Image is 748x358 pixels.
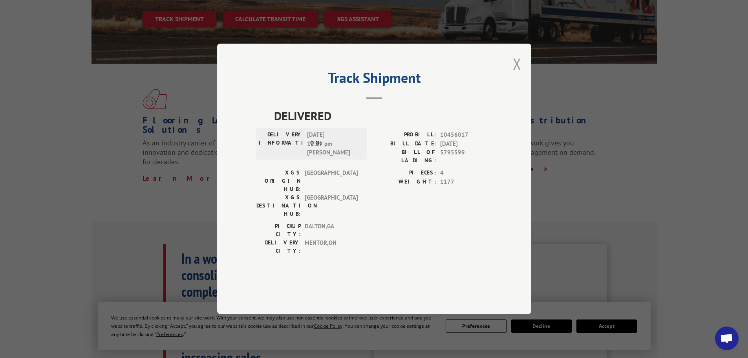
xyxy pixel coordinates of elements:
[513,53,521,74] button: Close modal
[256,222,301,239] label: PICKUP CITY:
[440,169,492,178] span: 4
[374,140,436,149] label: BILL DATE:
[374,178,436,187] label: WEIGHT:
[305,194,358,218] span: [GEOGRAPHIC_DATA]
[256,239,301,255] label: DELIVERY CITY:
[440,178,492,187] span: 1177
[307,131,360,158] span: [DATE] 12:19 pm [PERSON_NAME]
[440,140,492,149] span: [DATE]
[259,131,303,158] label: DELIVERY INFORMATION:
[305,239,358,255] span: MENTOR , OH
[305,169,358,194] span: [GEOGRAPHIC_DATA]
[305,222,358,239] span: DALTON , GA
[374,169,436,178] label: PIECES:
[274,107,492,125] span: DELIVERED
[256,169,301,194] label: XGS ORIGIN HUB:
[256,72,492,87] h2: Track Shipment
[715,327,739,350] div: Open chat
[374,149,436,165] label: BILL OF LADING:
[374,131,436,140] label: PROBILL:
[440,131,492,140] span: 10456017
[256,194,301,218] label: XGS DESTINATION HUB:
[440,149,492,165] span: 5795599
